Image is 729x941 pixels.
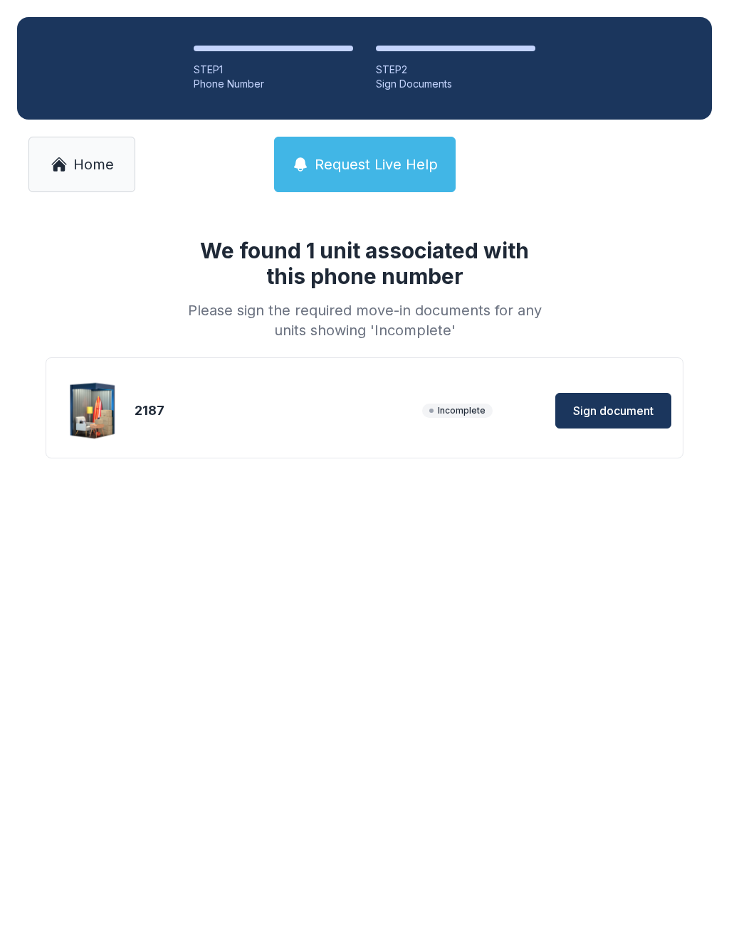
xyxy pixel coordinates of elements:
[73,154,114,174] span: Home
[422,404,493,418] span: Incomplete
[182,238,547,289] h1: We found 1 unit associated with this phone number
[573,402,654,419] span: Sign document
[182,300,547,340] div: Please sign the required move-in documents for any units showing 'Incomplete'
[135,401,416,421] div: 2187
[194,77,353,91] div: Phone Number
[194,63,353,77] div: STEP 1
[376,77,535,91] div: Sign Documents
[315,154,438,174] span: Request Live Help
[376,63,535,77] div: STEP 2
